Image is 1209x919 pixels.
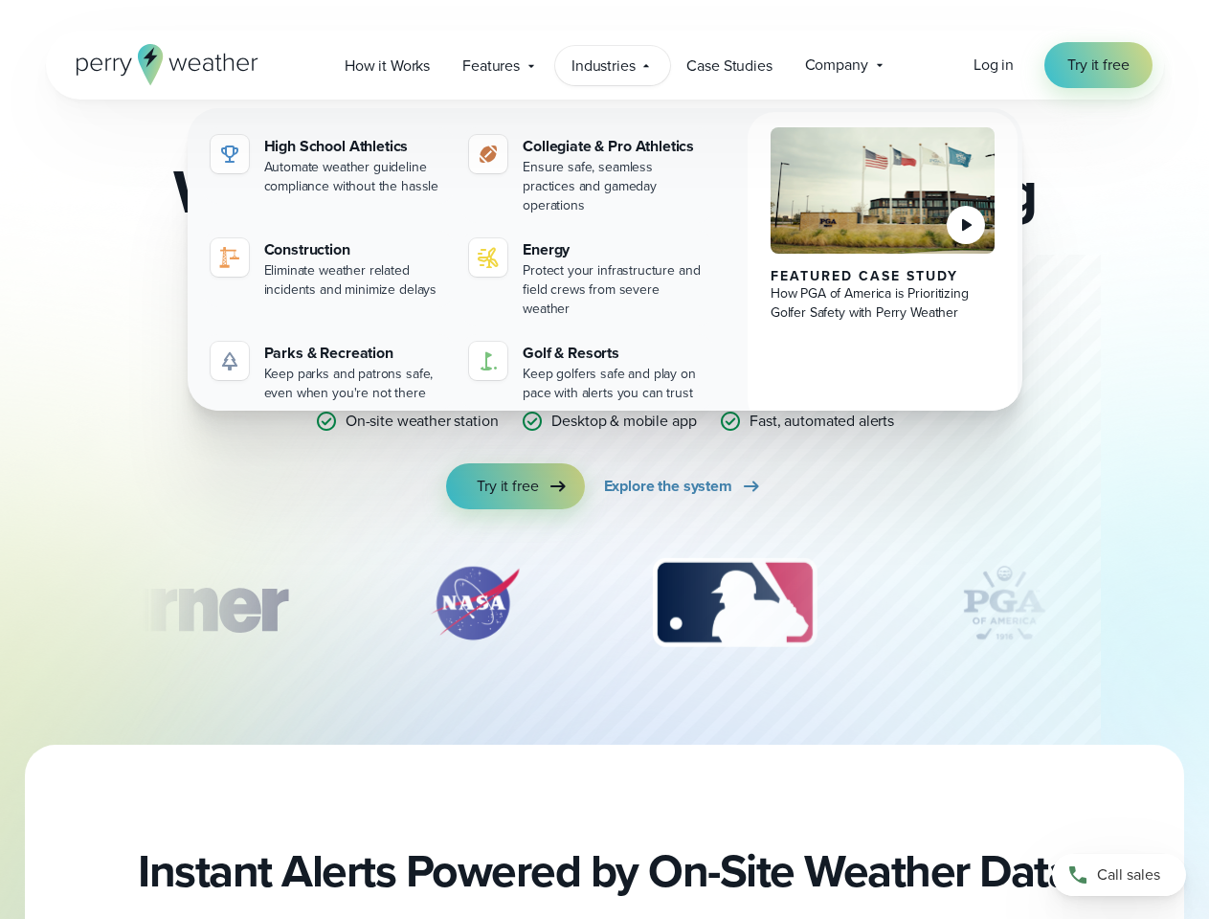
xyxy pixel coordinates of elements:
span: Features [462,55,520,78]
img: noun-crane-7630938-1@2x.svg [218,246,241,269]
a: Explore the system [604,463,763,509]
div: 4 of 12 [928,555,1081,651]
p: Fast, automated alerts [750,410,894,433]
span: Company [805,54,868,77]
a: Collegiate & Pro Athletics Ensure safe, seamless practices and gameday operations [461,127,713,223]
a: Construction Eliminate weather related incidents and minimize delays [203,231,455,307]
div: How PGA of America is Prioritizing Golfer Safety with Perry Weather [771,284,996,323]
div: slideshow [142,555,1068,661]
span: Call sales [1097,863,1160,886]
div: Ensure safe, seamless practices and gameday operations [523,158,705,215]
div: Energy [523,238,705,261]
span: How it Works [345,55,430,78]
a: Golf & Resorts Keep golfers safe and play on pace with alerts you can trust [461,334,713,411]
img: MLB.svg [634,555,836,651]
div: 3 of 12 [634,555,836,651]
img: PGA.svg [928,555,1081,651]
a: High School Athletics Automate weather guideline compliance without the hassle [203,127,455,204]
img: PGA of America, Frisco Campus [771,127,996,254]
img: golf-iconV2.svg [477,349,500,372]
div: Featured Case Study [771,269,996,284]
a: How it Works [328,46,446,85]
h2: Instant Alerts Powered by On-Site Weather Data [138,844,1071,898]
div: High School Athletics [264,135,447,158]
div: 1 of 12 [43,555,315,651]
a: Energy Protect your infrastructure and field crews from severe weather [461,231,713,326]
a: PGA of America, Frisco Campus Featured Case Study How PGA of America is Prioritizing Golfer Safet... [748,112,1019,426]
img: parks-icon-grey.svg [218,349,241,372]
span: Case Studies [686,55,772,78]
a: Log in [974,54,1014,77]
h2: Weather Monitoring and Alerting System [142,161,1068,283]
p: On-site weather station [346,410,499,433]
div: Automate weather guideline compliance without the hassle [264,158,447,196]
a: Case Studies [670,46,788,85]
div: Protect your infrastructure and field crews from severe weather [523,261,705,319]
a: Call sales [1052,854,1186,896]
a: Try it free [446,463,584,509]
p: Desktop & mobile app [551,410,696,433]
img: Turner-Construction_1.svg [43,555,315,651]
div: Golf & Resorts [523,342,705,365]
span: Try it free [477,475,538,498]
span: Explore the system [604,475,732,498]
div: Keep parks and patrons safe, even when you're not there [264,365,447,403]
span: Log in [974,54,1014,76]
a: Try it free [1044,42,1152,88]
a: Parks & Recreation Keep parks and patrons safe, even when you're not there [203,334,455,411]
div: Eliminate weather related incidents and minimize delays [264,261,447,300]
img: proathletics-icon@2x-1.svg [477,143,500,166]
img: highschool-icon.svg [218,143,241,166]
div: Parks & Recreation [264,342,447,365]
img: energy-icon@2x-1.svg [477,246,500,269]
img: NASA.svg [408,555,542,651]
div: 2 of 12 [408,555,542,651]
div: Collegiate & Pro Athletics [523,135,705,158]
span: Industries [571,55,635,78]
span: Try it free [1067,54,1129,77]
div: Construction [264,238,447,261]
div: Keep golfers safe and play on pace with alerts you can trust [523,365,705,403]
